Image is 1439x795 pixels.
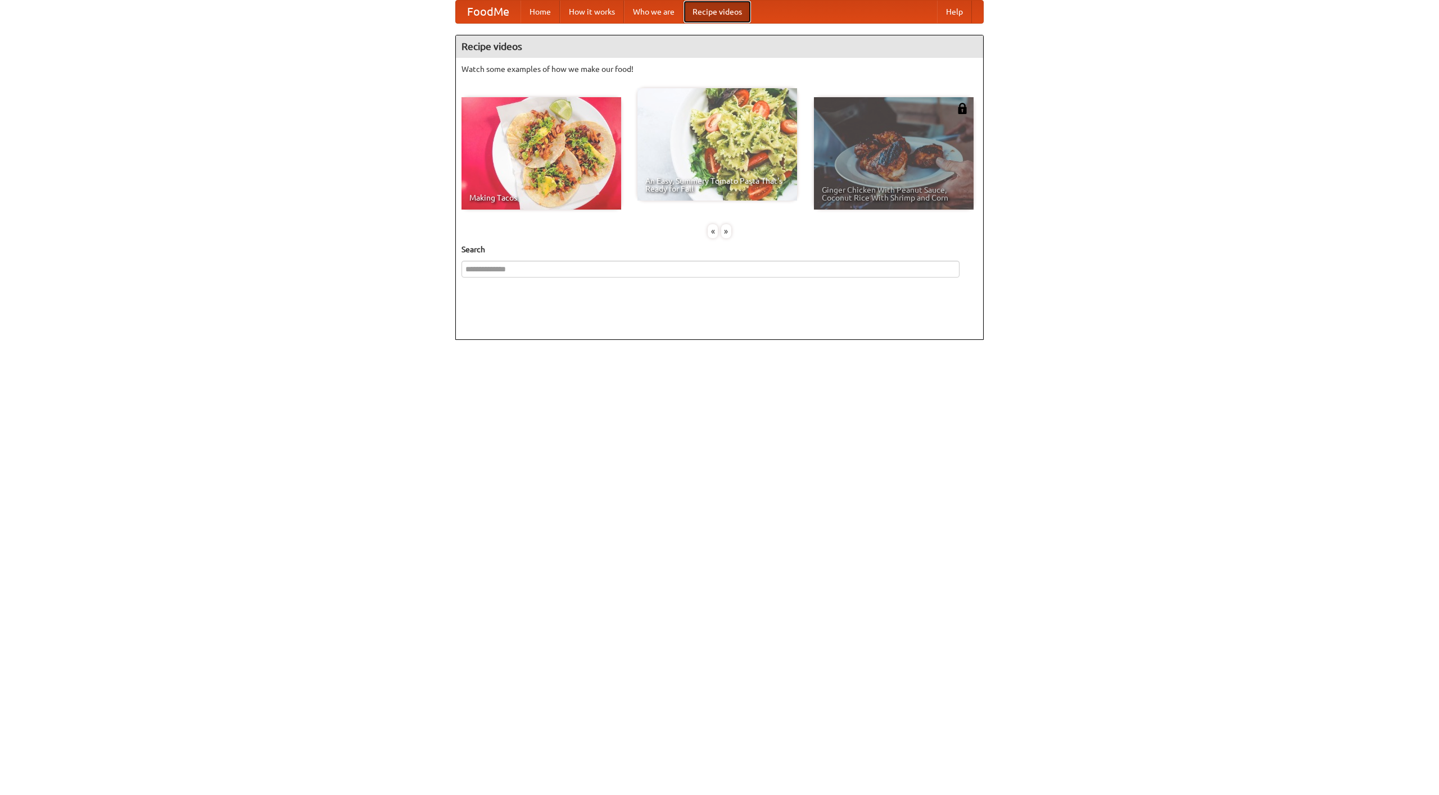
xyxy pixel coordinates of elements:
a: Who we are [624,1,684,23]
a: Help [937,1,972,23]
span: An Easy, Summery Tomato Pasta That's Ready for Fall [645,177,789,193]
a: FoodMe [456,1,521,23]
span: Making Tacos [469,194,613,202]
a: Making Tacos [461,97,621,210]
div: « [708,224,718,238]
h5: Search [461,244,978,255]
a: How it works [560,1,624,23]
a: Home [521,1,560,23]
a: An Easy, Summery Tomato Pasta That's Ready for Fall [637,88,797,201]
h4: Recipe videos [456,35,983,58]
img: 483408.png [957,103,968,114]
a: Recipe videos [684,1,751,23]
div: » [721,224,731,238]
p: Watch some examples of how we make our food! [461,63,978,75]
